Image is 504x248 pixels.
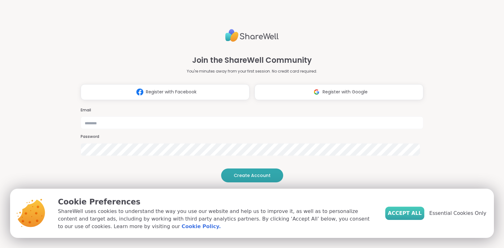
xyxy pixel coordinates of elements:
p: Cookie Preferences [58,196,375,208]
h3: Password [81,134,423,139]
span: Essential Cookies Only [429,210,486,217]
a: Cookie Policy. [182,223,221,230]
img: ShareWell Logomark [311,86,323,98]
h3: Email [81,108,423,113]
button: Accept All [385,207,424,220]
p: ShareWell uses cookies to understand the way you use our website and help us to improve it, as we... [58,208,375,230]
span: Register with Google [323,89,368,95]
span: or [242,187,262,194]
button: Create Account [221,168,283,182]
span: Register with Facebook [146,89,197,95]
h1: Join the ShareWell Community [192,55,312,66]
button: Register with Google [255,84,423,100]
img: ShareWell Logo [225,27,279,44]
span: Create Account [234,172,271,179]
img: ShareWell Logomark [134,86,146,98]
span: Accept All [388,210,422,217]
p: You're minutes away from your first session. No credit card required. [187,68,317,74]
button: Register with Facebook [81,84,249,100]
